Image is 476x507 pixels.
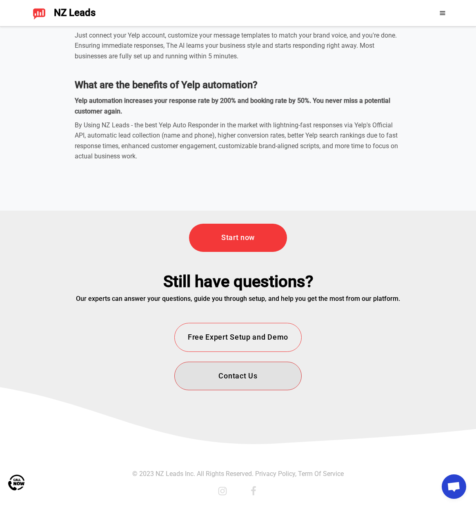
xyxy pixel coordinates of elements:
dt: What are the benefits of Yelp automation? [75,78,401,92]
div: Sign in with Google. Opens in new tab [414,4,427,22]
a: Open chat [442,474,466,499]
div: By Using NZ Leads - the best Yelp Auto Responder in the market with lightning-fast responses via ... [75,120,401,162]
button: Contact Us [174,362,302,391]
a: Start now [189,224,287,252]
img: NZ Leads logo [33,7,46,20]
div: Still have questions? [76,272,400,295]
span: , [295,470,296,478]
button: Free Expert Setup and Demo [174,323,302,352]
div: Our experts can answer your questions, guide you through setup, and help you get the most from ou... [76,295,400,302]
a: Term Of Service [298,470,344,478]
iframe: Sign in with Google Button [407,4,434,22]
img: Call Now [8,474,24,491]
div: Just connect your Yelp account, customize your message templates to match your brand voice, and y... [75,30,401,62]
a: Privacy Policy [255,470,295,478]
span: NZ Leads [54,7,96,19]
p: © 2023 NZ Leads Inc. All Rights Reserved. [132,470,344,478]
strong: Yelp automation increases your response rate by 200% and booking rate by 50%. You never miss a po... [75,97,390,115]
